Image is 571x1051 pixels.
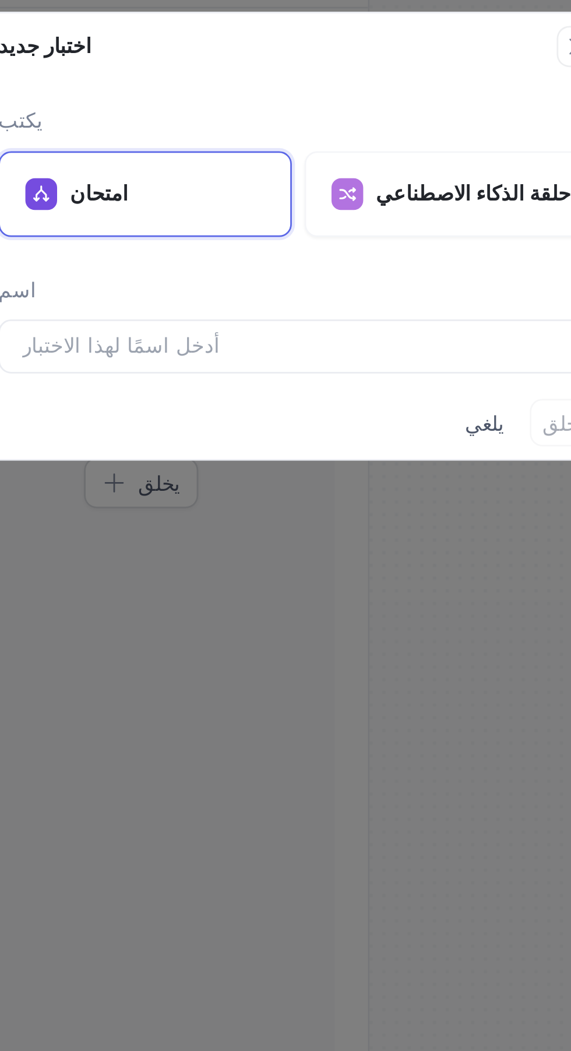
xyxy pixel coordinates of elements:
[175,153,189,163] font: اسم
[184,173,387,185] input: أدخل اسمًا لهذا الاختبار
[202,118,223,127] font: امتحان
[371,198,396,216] button: يخلق
[175,64,210,73] font: اختبار جديد
[314,118,386,127] font: حلقة الذكاء الاصطناعي
[342,198,366,216] button: يلغي
[347,202,361,212] font: يلغي
[375,202,391,212] font: يخلق
[175,91,192,100] font: يكتب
